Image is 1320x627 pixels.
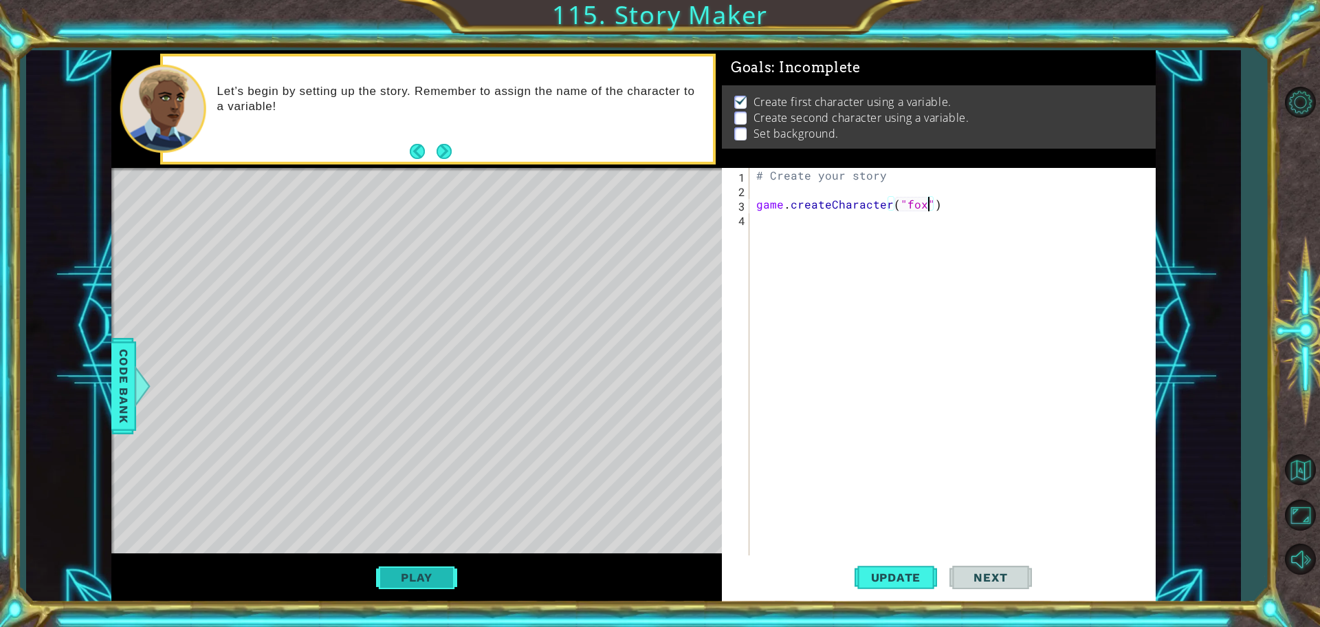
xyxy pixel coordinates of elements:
[725,170,749,184] div: 1
[376,564,456,591] button: Play
[857,571,935,584] span: Update
[113,344,135,428] span: Code Bank
[960,571,1021,584] span: Next
[753,126,839,141] p: Set background.
[725,199,749,213] div: 3
[1280,540,1320,580] button: Mute
[949,555,1032,599] button: Next
[1280,448,1320,493] a: Back to Map
[432,140,456,163] button: Next
[1280,82,1320,122] button: Level Options
[855,555,937,599] button: Update
[1280,450,1320,490] button: Back to Map
[734,94,748,105] img: Check mark for checkbox
[1280,496,1320,535] button: Maximize Browser
[725,213,749,228] div: 4
[217,84,704,114] p: Let’s begin by setting up the story. Remember to assign the name of the character to a variable!
[410,144,437,159] button: Back
[753,110,969,125] p: Create second character using a variable.
[731,59,861,76] span: Goals
[725,184,749,199] div: 2
[771,59,860,76] span: : Incomplete
[753,94,951,109] p: Create first character using a variable.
